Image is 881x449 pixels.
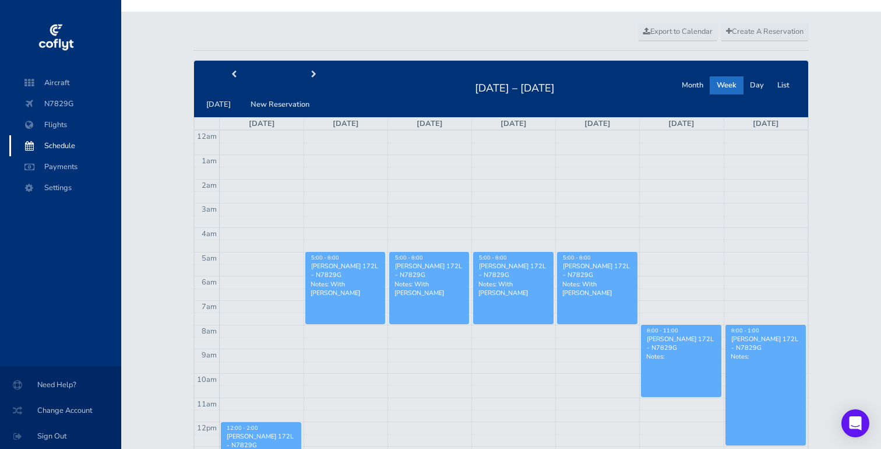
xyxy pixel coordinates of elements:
span: Sign Out [14,426,107,447]
span: 12:00 - 2:00 [227,425,258,432]
p: Notes: [731,352,801,361]
span: 8am [202,326,217,336]
a: [DATE] [249,118,275,129]
div: [PERSON_NAME] 172L - N7829G [394,262,464,279]
span: Create A Reservation [726,26,804,37]
span: 12pm [197,423,217,433]
a: Create A Reservation [721,23,809,41]
p: Notes: With [PERSON_NAME] [311,280,380,297]
a: [DATE] [333,118,359,129]
span: 12am [197,131,217,142]
span: 6am [202,277,217,287]
span: 2am [202,180,217,191]
p: Notes: With [PERSON_NAME] [478,280,548,297]
span: Flights [21,114,110,135]
img: coflyt logo [37,20,75,55]
span: 7am [202,301,217,312]
span: N7829G [21,93,110,114]
a: Export to Calendar [638,23,718,41]
span: 11am [197,399,217,409]
span: 5:00 - 8:00 [479,254,507,261]
span: 5:00 - 8:00 [563,254,591,261]
div: [PERSON_NAME] 172L - N7829G [478,262,548,279]
div: [PERSON_NAME] 172L - N7829G [311,262,380,279]
span: Schedule [21,135,110,156]
span: Export to Calendar [643,26,713,37]
span: Payments [21,156,110,177]
div: [PERSON_NAME] 172L - N7829G [562,262,632,279]
span: Settings [21,177,110,198]
p: Notes: With [PERSON_NAME] [394,280,464,297]
p: Notes: With [PERSON_NAME] [562,280,632,297]
button: New Reservation [244,96,316,114]
a: [DATE] [753,118,779,129]
span: 8:00 - 1:00 [731,327,759,334]
span: 3am [202,204,217,215]
span: 4am [202,229,217,239]
a: [DATE] [417,118,443,129]
button: prev [194,66,274,84]
p: Notes: [646,352,716,361]
div: Open Intercom Messenger [841,409,869,437]
span: 10am [197,374,217,385]
a: [DATE] [668,118,695,129]
span: 5:00 - 8:00 [395,254,423,261]
button: List [770,76,797,94]
div: [PERSON_NAME] 172L - N7829G [731,335,801,352]
button: [DATE] [199,96,238,114]
span: 5am [202,253,217,264]
span: 8:00 - 11:00 [647,327,678,334]
button: Week [710,76,743,94]
span: Need Help? [14,374,107,395]
span: 9am [202,350,217,360]
button: next [274,66,354,84]
span: Aircraft [21,72,110,93]
a: [DATE] [584,118,611,129]
div: [PERSON_NAME] 172L - N7829G [646,335,716,352]
h2: [DATE] – [DATE] [468,79,562,95]
span: 5:00 - 8:00 [311,254,339,261]
span: Change Account [14,400,107,421]
a: [DATE] [501,118,527,129]
button: Day [743,76,771,94]
button: Month [675,76,710,94]
span: 1am [202,156,217,166]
